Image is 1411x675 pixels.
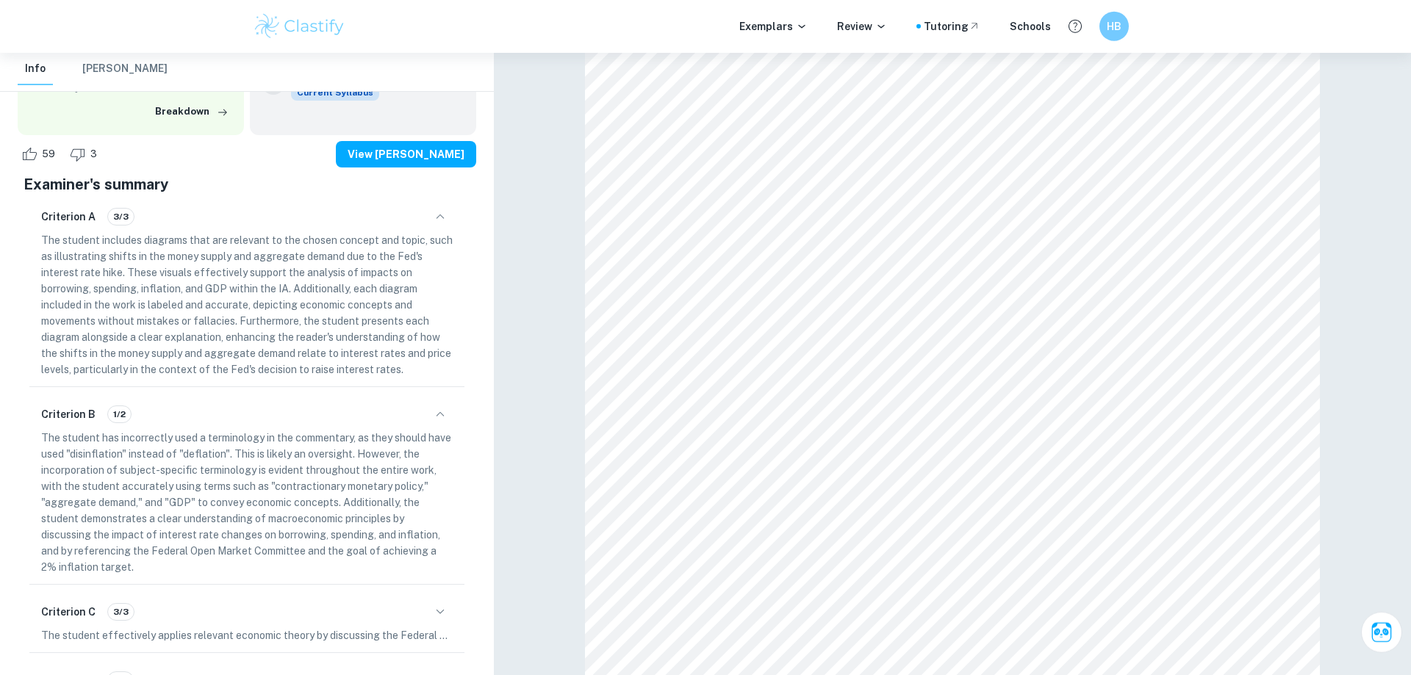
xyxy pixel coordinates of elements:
[41,209,96,225] h6: Criterion A
[82,147,105,162] span: 3
[291,84,379,101] span: Current Syllabus
[41,232,453,378] p: The student includes diagrams that are relevant to the chosen concept and topic, such as illustra...
[336,141,476,167] button: View [PERSON_NAME]
[41,406,96,422] h6: Criterion B
[108,210,134,223] span: 3/3
[82,53,168,85] button: [PERSON_NAME]
[1099,12,1129,41] button: HB
[253,12,346,41] img: Clastify logo
[108,408,131,421] span: 1/2
[41,430,453,575] p: The student has incorrectly used a terminology in the commentary, as they should have used "disin...
[151,101,232,123] button: Breakdown
[1063,14,1088,39] button: Help and Feedback
[18,142,63,166] div: Like
[41,627,453,643] p: The student effectively applies relevant economic theory by discussing the Federal Reserve's cont...
[1361,612,1402,653] button: Ask Clai
[739,18,808,35] p: Exemplars
[1106,18,1123,35] h6: HB
[66,142,105,166] div: Dislike
[24,173,470,195] h5: Examiner's summary
[18,53,53,85] button: Info
[108,605,134,618] span: 3/3
[41,604,96,620] h6: Criterion C
[291,84,379,101] div: This exemplar is based on the current syllabus. Feel free to refer to it for inspiration/ideas wh...
[34,147,63,162] span: 59
[1010,18,1051,35] a: Schools
[924,18,980,35] a: Tutoring
[837,18,887,35] p: Review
